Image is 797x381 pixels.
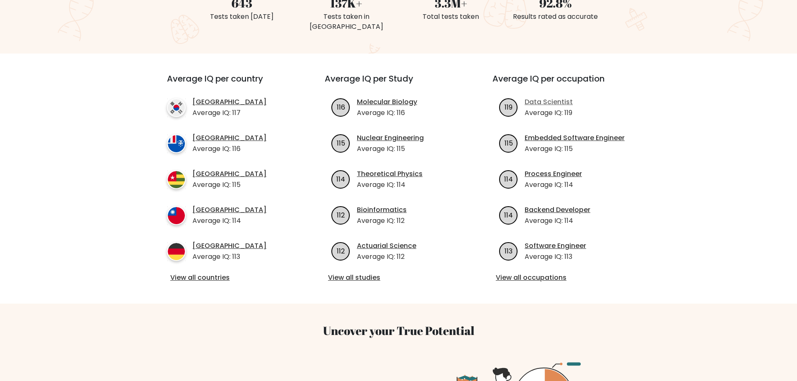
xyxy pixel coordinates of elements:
text: 113 [505,246,513,256]
p: Average IQ: 115 [357,144,424,154]
a: [GEOGRAPHIC_DATA] [192,205,267,215]
a: [GEOGRAPHIC_DATA] [192,133,267,143]
a: [GEOGRAPHIC_DATA] [192,97,267,107]
text: 115 [505,138,513,148]
h3: Average IQ per country [167,74,295,94]
text: 114 [336,174,345,184]
img: country [167,98,186,117]
p: Average IQ: 114 [357,180,423,190]
h3: Average IQ per Study [325,74,472,94]
p: Average IQ: 115 [525,144,625,154]
h3: Average IQ per occupation [492,74,640,94]
img: country [167,170,186,189]
p: Average IQ: 112 [357,216,407,226]
p: Average IQ: 113 [525,252,586,262]
a: Software Engineer [525,241,586,251]
a: [GEOGRAPHIC_DATA] [192,169,267,179]
img: country [167,206,186,225]
img: country [167,134,186,153]
a: Backend Developer [525,205,590,215]
p: Average IQ: 114 [192,216,267,226]
p: Average IQ: 119 [525,108,573,118]
img: country [167,242,186,261]
p: Average IQ: 117 [192,108,267,118]
text: 114 [504,210,513,220]
a: Molecular Biology [357,97,417,107]
a: Embedded Software Engineer [525,133,625,143]
a: Data Scientist [525,97,573,107]
p: Average IQ: 115 [192,180,267,190]
text: 112 [337,210,345,220]
p: Average IQ: 114 [525,216,590,226]
a: Nuclear Engineering [357,133,424,143]
p: Average IQ: 116 [192,144,267,154]
text: 115 [337,138,345,148]
div: Tests taken [DATE] [195,12,289,22]
a: View all studies [328,273,469,283]
text: 116 [337,102,345,112]
text: 119 [505,102,513,112]
a: Process Engineer [525,169,582,179]
text: 112 [337,246,345,256]
a: Theoretical Physics [357,169,423,179]
a: Actuarial Science [357,241,416,251]
div: Total tests taken [404,12,498,22]
a: Bioinformatics [357,205,407,215]
h3: Uncover your True Potential [128,324,670,338]
a: View all occupations [496,273,637,283]
div: Results rated as accurate [508,12,603,22]
p: Average IQ: 113 [192,252,267,262]
text: 114 [504,174,513,184]
a: [GEOGRAPHIC_DATA] [192,241,267,251]
p: Average IQ: 112 [357,252,416,262]
div: Tests taken in [GEOGRAPHIC_DATA] [299,12,394,32]
a: View all countries [170,273,291,283]
p: Average IQ: 114 [525,180,582,190]
p: Average IQ: 116 [357,108,417,118]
